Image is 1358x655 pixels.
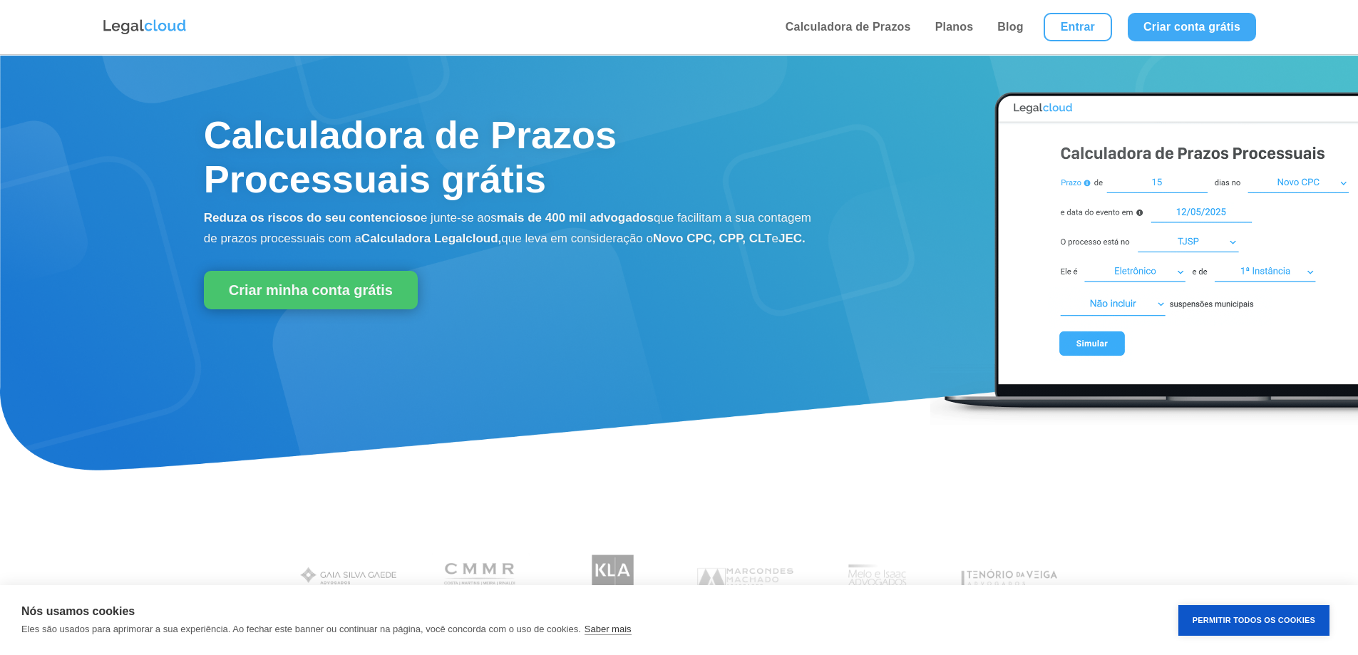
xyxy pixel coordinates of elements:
[497,211,654,225] b: mais de 400 mil advogados
[204,271,418,309] a: Criar minha conta grátis
[102,18,187,36] img: Logo da Legalcloud
[361,232,502,245] b: Calculadora Legalcloud,
[955,547,1064,608] img: Tenório da Veiga Advogados
[294,547,403,608] img: Gaia Silva Gaede Advogados Associados
[21,624,581,634] p: Eles são usados para aprimorar a sua experiência. Ao fechar este banner ou continuar na página, v...
[426,547,535,608] img: Costa Martins Meira Rinaldi Advogados
[1128,13,1256,41] a: Criar conta grátis
[823,547,932,608] img: Profissionais do escritório Melo e Isaac Advogados utilizam a Legalcloud
[585,624,632,635] a: Saber mais
[204,211,421,225] b: Reduza os riscos do seu contencioso
[204,208,815,249] p: e junte-se aos que facilitam a sua contagem de prazos processuais com a que leva em consideração o e
[930,77,1358,427] img: Calculadora de Prazos Processuais Legalcloud
[653,232,772,245] b: Novo CPC, CPP, CLT
[1178,605,1329,636] button: Permitir Todos os Cookies
[778,232,806,245] b: JEC.
[21,605,135,617] strong: Nós usamos cookies
[558,547,667,608] img: Koury Lopes Advogados
[1044,13,1112,41] a: Entrar
[930,417,1358,429] a: Calculadora de Prazos Processuais Legalcloud
[204,113,617,200] span: Calculadora de Prazos Processuais grátis
[691,547,800,608] img: Marcondes Machado Advogados utilizam a Legalcloud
